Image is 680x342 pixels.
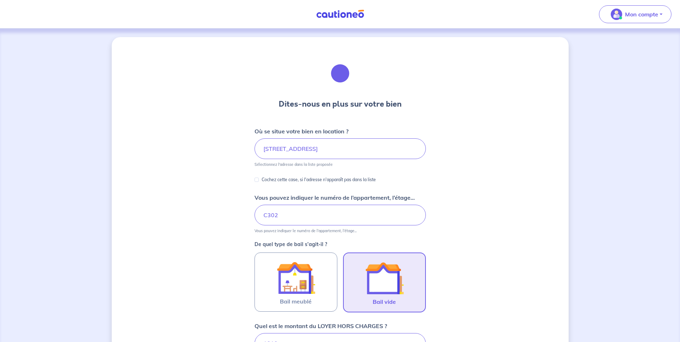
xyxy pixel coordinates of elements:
p: Vous pouvez indiquer le numéro de l’appartement, l’étage... [255,193,415,202]
p: Où se situe votre bien en location ? [255,127,348,136]
p: Sélectionnez l'adresse dans la liste proposée [255,162,333,167]
img: illu_furnished_lease.svg [277,259,315,297]
p: Mon compte [625,10,658,19]
h3: Dites-nous en plus sur votre bien [279,98,402,110]
input: Appartement 2 [255,205,426,225]
p: De quel type de bail s’agit-il ? [255,242,426,247]
img: illu_account_valid_menu.svg [611,9,622,20]
p: Cochez cette case, si l'adresse n'apparaît pas dans la liste [262,175,376,184]
button: illu_account_valid_menu.svgMon compte [599,5,671,23]
p: Quel est le montant du LOYER HORS CHARGES ? [255,322,387,330]
span: Bail vide [373,297,396,306]
span: Bail meublé [280,297,312,306]
img: illu_empty_lease.svg [365,259,404,297]
p: Vous pouvez indiquer le numéro de l’appartement, l’étage... [255,228,357,233]
img: illu_houses.svg [321,54,359,93]
input: 2 rue de paris, 59000 lille [255,138,426,159]
img: Cautioneo [313,10,367,19]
